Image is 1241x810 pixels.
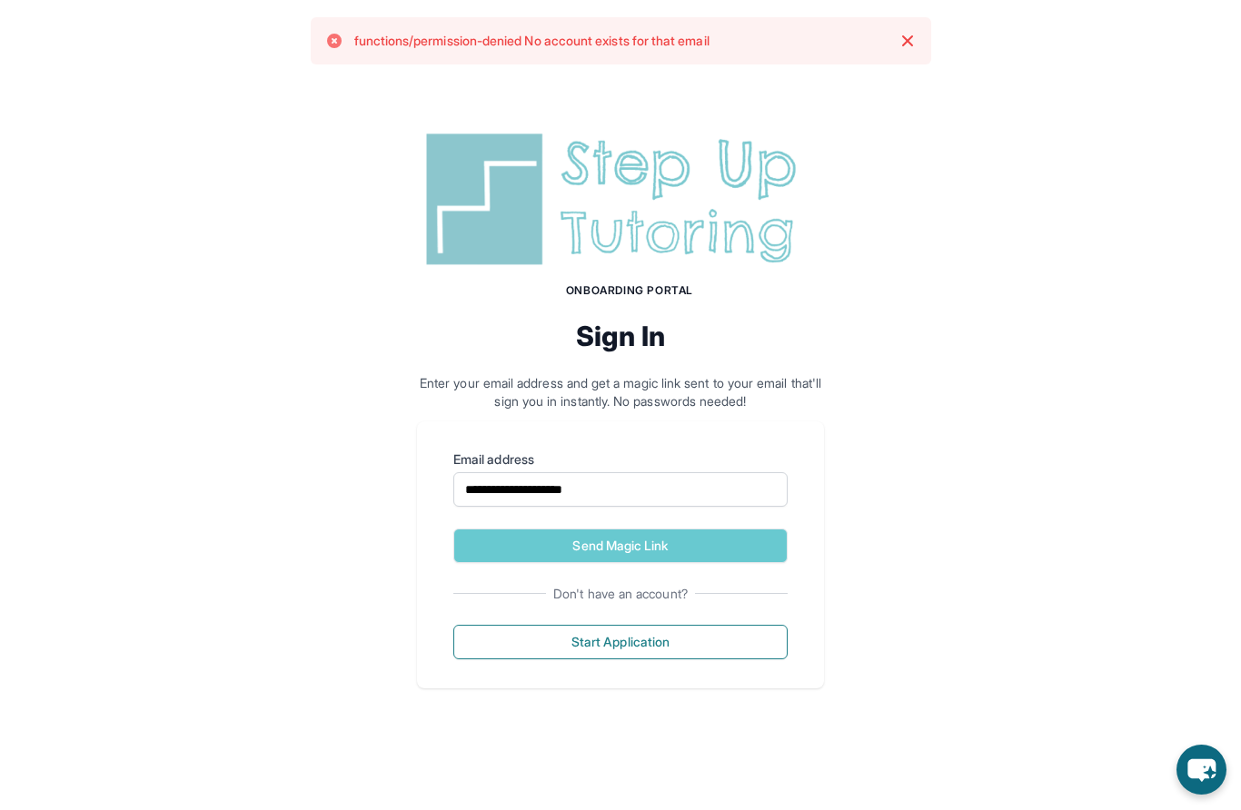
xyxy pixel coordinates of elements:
p: functions/permission-denied No account exists for that email [354,33,710,51]
img: Step Up Tutoring horizontal logo [417,127,824,273]
h2: Sign In [417,321,824,353]
button: Start Application [453,626,788,660]
p: Enter your email address and get a magic link sent to your email that'll sign you in instantly. N... [417,375,824,411]
h1: Onboarding Portal [435,284,824,299]
span: Don't have an account? [546,586,695,604]
label: Email address [453,451,788,469]
button: chat-button [1176,746,1226,795]
button: Send Magic Link [453,529,788,564]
